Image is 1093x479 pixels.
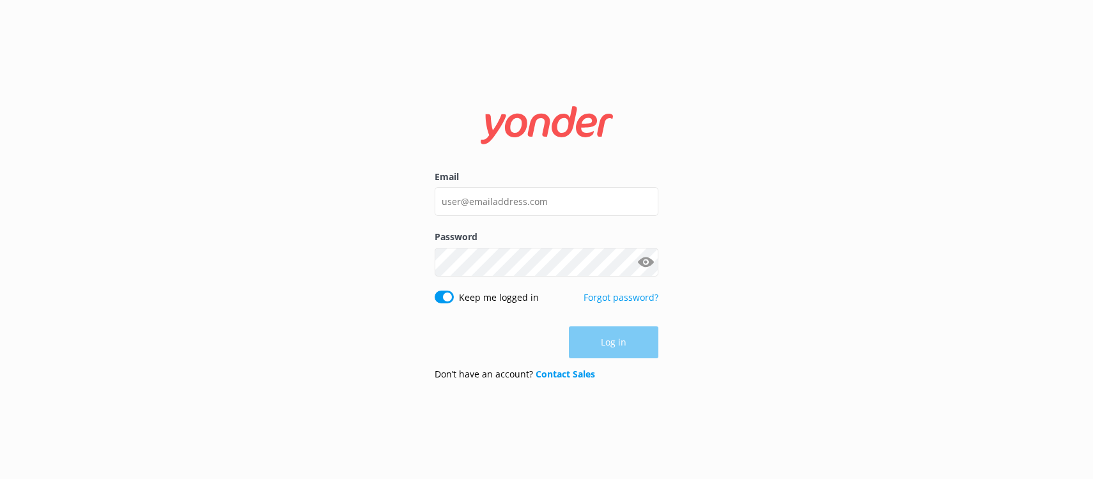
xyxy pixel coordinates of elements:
[435,170,658,184] label: Email
[435,230,658,244] label: Password
[435,187,658,216] input: user@emailaddress.com
[435,367,595,381] p: Don’t have an account?
[633,249,658,275] button: Show password
[584,291,658,303] a: Forgot password?
[536,368,595,380] a: Contact Sales
[459,291,539,305] label: Keep me logged in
